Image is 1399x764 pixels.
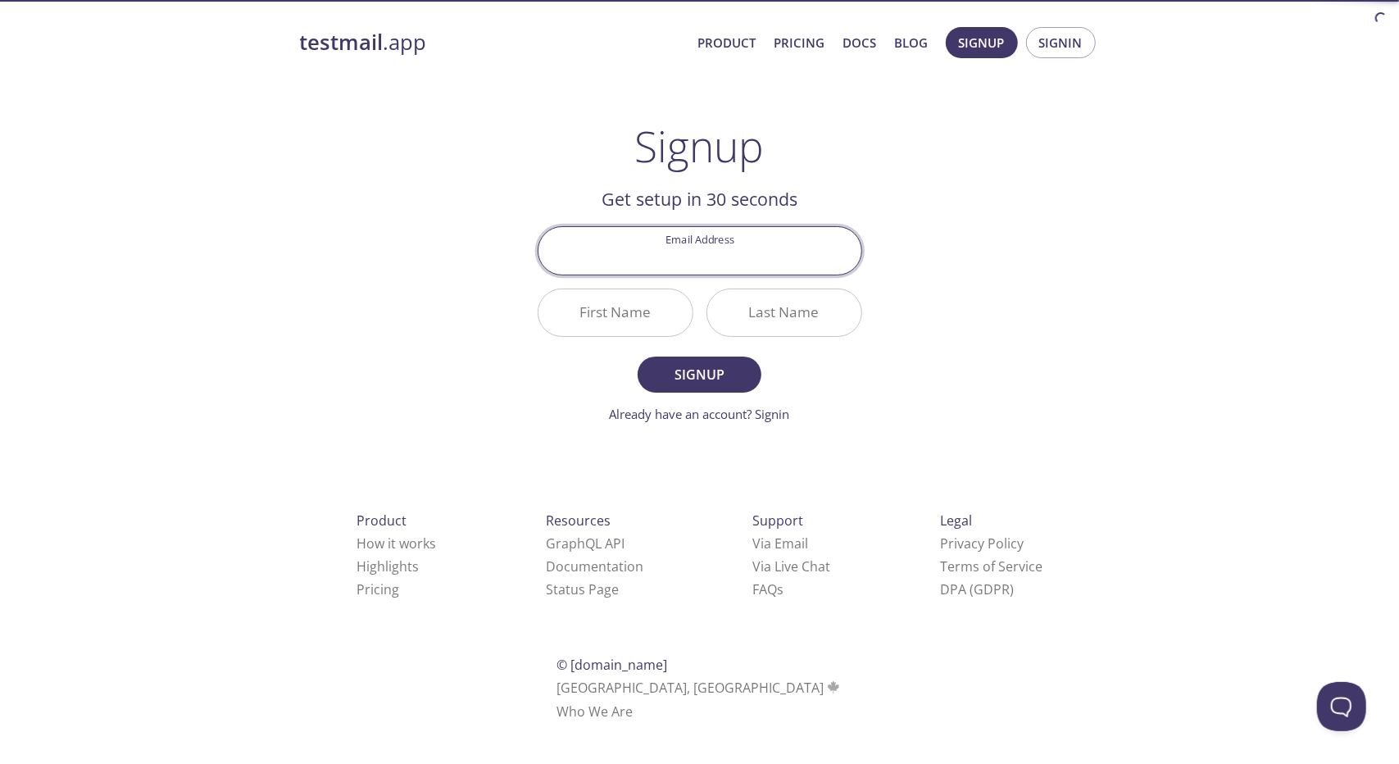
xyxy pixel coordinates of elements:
[940,512,972,530] span: Legal
[940,557,1042,575] a: Terms of Service
[940,580,1014,598] a: DPA (GDPR)
[357,534,436,553] a: How it works
[895,32,929,53] a: Blog
[946,27,1018,58] button: Signup
[610,406,790,422] a: Already have an account? Signin
[357,557,419,575] a: Highlights
[752,557,830,575] a: Via Live Chat
[959,32,1005,53] span: Signup
[556,703,633,721] a: Who We Are
[556,656,667,674] span: © [DOMAIN_NAME]
[357,512,407,530] span: Product
[843,32,877,53] a: Docs
[752,534,808,553] a: Via Email
[546,557,643,575] a: Documentation
[1026,27,1096,58] button: Signin
[546,534,625,553] a: GraphQL API
[656,363,743,386] span: Signup
[300,28,384,57] strong: testmail
[777,580,784,598] span: s
[635,121,765,171] h1: Signup
[300,29,685,57] a: testmail.app
[752,580,784,598] a: FAQ
[1317,682,1366,731] iframe: Help Scout Beacon - Open
[752,512,803,530] span: Support
[698,32,756,53] a: Product
[546,580,619,598] a: Status Page
[538,185,862,213] h2: Get setup in 30 seconds
[357,580,399,598] a: Pricing
[940,534,1024,553] a: Privacy Policy
[546,512,611,530] span: Resources
[774,32,825,53] a: Pricing
[638,357,761,393] button: Signup
[556,679,843,697] span: [GEOGRAPHIC_DATA], [GEOGRAPHIC_DATA]
[1039,32,1083,53] span: Signin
